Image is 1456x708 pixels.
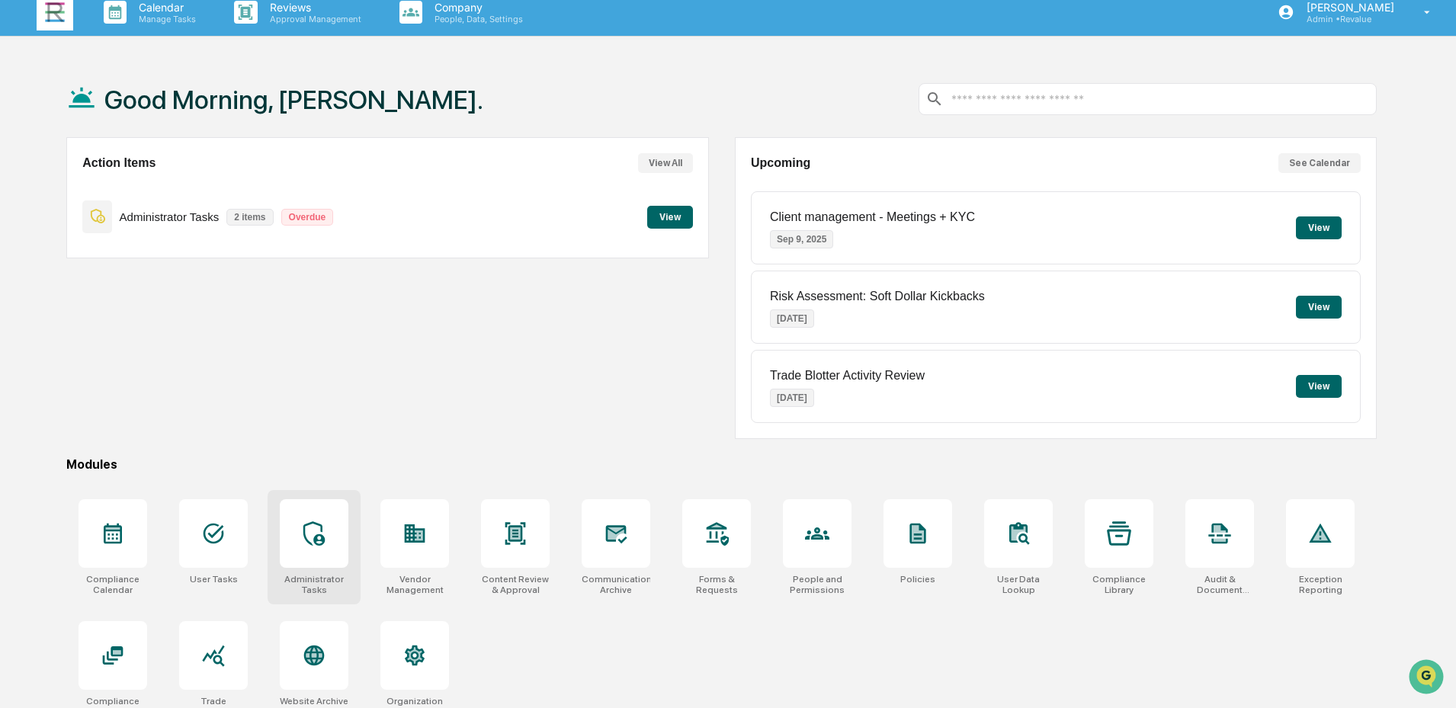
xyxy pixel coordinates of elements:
[380,574,449,595] div: Vendor Management
[280,574,348,595] div: Administrator Tasks
[770,230,833,248] p: Sep 9, 2025
[1296,216,1342,239] button: View
[15,169,102,181] div: Past conversations
[783,574,851,595] div: People and Permissions
[984,574,1053,595] div: User Data Lookup
[1407,658,1448,699] iframe: Open customer support
[127,1,204,14] p: Calendar
[900,574,935,585] div: Policies
[104,264,195,292] a: 🗄️Attestations
[1294,14,1402,24] p: Admin • Revalue
[682,574,751,595] div: Forms & Requests
[647,209,693,223] a: View
[770,389,814,407] p: [DATE]
[30,271,98,286] span: Preclearance
[66,457,1377,472] div: Modules
[259,121,277,139] button: Start new chat
[770,369,925,383] p: Trade Blotter Activity Review
[1085,574,1153,595] div: Compliance Library
[30,208,43,220] img: 1746055101610-c473b297-6a78-478c-a979-82029cc54cd1
[1296,375,1342,398] button: View
[82,156,156,170] h2: Action Items
[127,207,132,219] span: •
[127,14,204,24] p: Manage Tasks
[69,132,210,144] div: We're available if you need us!
[107,336,184,348] a: Powered byPylon
[1185,574,1254,595] div: Audit & Document Logs
[770,309,814,328] p: [DATE]
[104,85,483,115] h1: Good Morning, [PERSON_NAME].
[15,272,27,284] div: 🖐️
[236,166,277,184] button: See all
[751,156,810,170] h2: Upcoming
[258,1,369,14] p: Reviews
[226,209,273,226] p: 2 items
[47,207,123,219] span: [PERSON_NAME]
[32,117,59,144] img: 8933085812038_c878075ebb4cc5468115_72.jpg
[638,153,693,173] button: View All
[111,272,123,284] div: 🗄️
[770,290,985,303] p: Risk Assessment: Soft Dollar Kickbacks
[1296,296,1342,319] button: View
[582,574,650,595] div: Communications Archive
[30,300,96,315] span: Data Lookup
[15,193,40,217] img: Jack Rasmussen
[1278,153,1361,173] button: See Calendar
[1294,1,1402,14] p: [PERSON_NAME]
[770,210,975,224] p: Client management - Meetings + KYC
[135,207,166,219] span: [DATE]
[152,337,184,348] span: Pylon
[281,209,334,226] p: Overdue
[126,271,189,286] span: Attestations
[280,696,348,706] div: Website Archive
[120,210,220,223] p: Administrator Tasks
[647,206,693,229] button: View
[190,574,238,585] div: User Tasks
[15,301,27,313] div: 🔎
[481,574,550,595] div: Content Review & Approval
[258,14,369,24] p: Approval Management
[9,264,104,292] a: 🖐️Preclearance
[9,293,102,321] a: 🔎Data Lookup
[15,32,277,56] p: How can we help?
[422,1,531,14] p: Company
[1286,574,1355,595] div: Exception Reporting
[422,14,531,24] p: People, Data, Settings
[15,117,43,144] img: 1746055101610-c473b297-6a78-478c-a979-82029cc54cd1
[69,117,250,132] div: Start new chat
[79,574,147,595] div: Compliance Calendar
